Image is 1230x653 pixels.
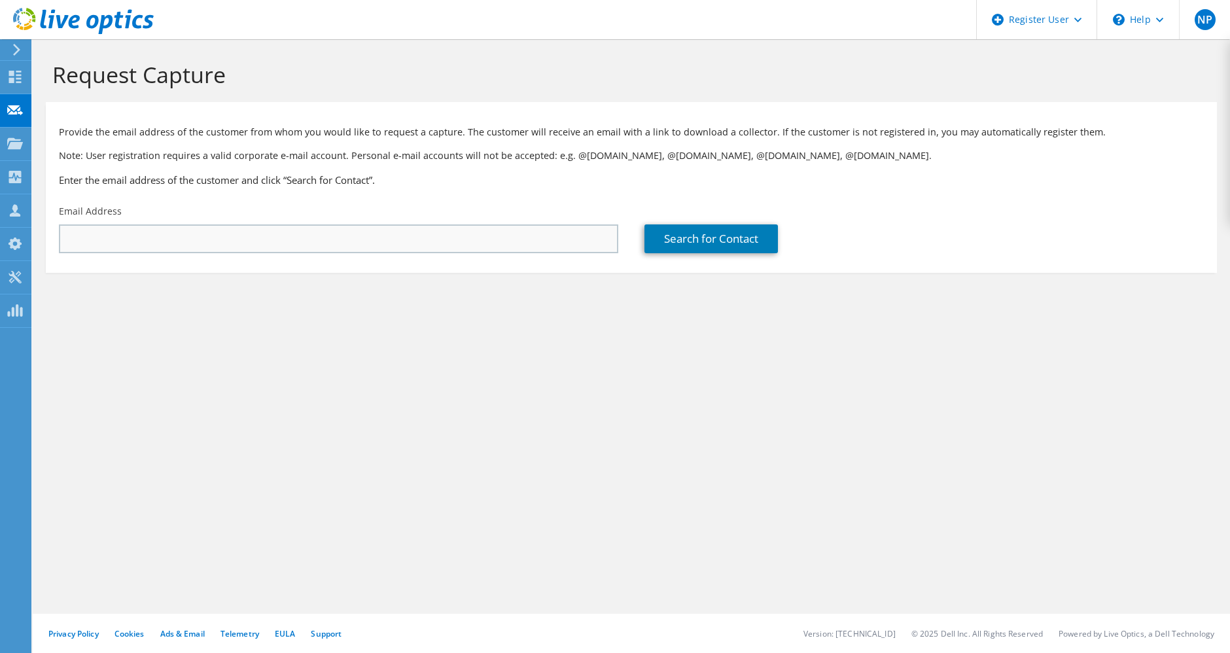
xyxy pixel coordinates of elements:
p: Provide the email address of the customer from whom you would like to request a capture. The cust... [59,125,1204,139]
a: Search for Contact [644,224,778,253]
li: Version: [TECHNICAL_ID] [803,628,896,639]
a: Telemetry [220,628,259,639]
a: EULA [275,628,295,639]
p: Note: User registration requires a valid corporate e-mail account. Personal e-mail accounts will ... [59,149,1204,163]
span: NP [1195,9,1216,30]
h3: Enter the email address of the customer and click “Search for Contact”. [59,173,1204,187]
svg: \n [1113,14,1125,26]
li: Powered by Live Optics, a Dell Technology [1059,628,1214,639]
a: Privacy Policy [48,628,99,639]
h1: Request Capture [52,61,1204,88]
li: © 2025 Dell Inc. All Rights Reserved [911,628,1043,639]
a: Ads & Email [160,628,205,639]
label: Email Address [59,205,122,218]
a: Support [311,628,342,639]
a: Cookies [114,628,145,639]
